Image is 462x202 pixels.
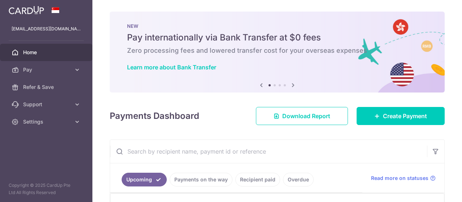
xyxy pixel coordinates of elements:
[122,173,167,186] a: Upcoming
[23,83,71,91] span: Refer & Save
[12,25,81,33] p: [EMAIL_ADDRESS][DOMAIN_NAME]
[127,46,427,55] h6: Zero processing fees and lowered transfer cost for your overseas expenses
[110,140,427,163] input: Search by recipient name, payment id or reference
[371,175,428,182] span: Read more on statuses
[170,173,232,186] a: Payments on the way
[110,12,445,93] img: Bank transfer banner
[110,109,199,123] h4: Payments Dashboard
[23,118,71,125] span: Settings
[127,23,427,29] p: NEW
[256,107,348,125] a: Download Report
[9,6,44,14] img: CardUp
[235,173,280,186] a: Recipient paid
[371,175,436,182] a: Read more on statuses
[127,64,216,71] a: Learn more about Bank Transfer
[383,112,427,120] span: Create Payment
[282,112,330,120] span: Download Report
[23,101,71,108] span: Support
[357,107,445,125] a: Create Payment
[283,173,314,186] a: Overdue
[127,32,427,43] h5: Pay internationally via Bank Transfer at $0 fees
[23,49,71,56] span: Home
[23,66,71,73] span: Pay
